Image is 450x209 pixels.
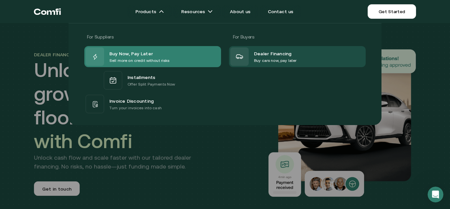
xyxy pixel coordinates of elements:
[368,4,416,19] a: Get Started
[173,5,221,18] a: Resourcesarrow icons
[229,46,366,67] a: Dealer FinancingBuy cars now, pay later
[109,105,162,111] p: Turn your invoices into cash
[109,97,154,105] span: Invoice Discounting
[260,5,301,18] a: Contact us
[87,34,113,39] span: For Suppliers
[84,67,221,93] a: InstallmentsOffer Split Payments Now
[84,93,221,115] a: Invoice DiscountingTurn your invoices into cash
[127,81,175,88] p: Offer Split Payments Now
[222,5,258,18] a: About us
[428,187,443,202] iframe: Intercom live chat
[208,9,213,14] img: arrow icons
[84,46,221,67] a: Buy Now, Pay LaterSell more on credit without risks
[34,2,61,21] a: Return to the top of the Comfi home page
[159,9,164,14] img: arrow icons
[109,57,170,64] p: Sell more on credit without risks
[254,57,296,64] p: Buy cars now, pay later
[127,5,172,18] a: Productsarrow icons
[109,49,153,57] span: Buy Now, Pay Later
[127,73,155,81] span: Installments
[254,49,292,57] span: Dealer Financing
[233,34,254,39] span: For Buyers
